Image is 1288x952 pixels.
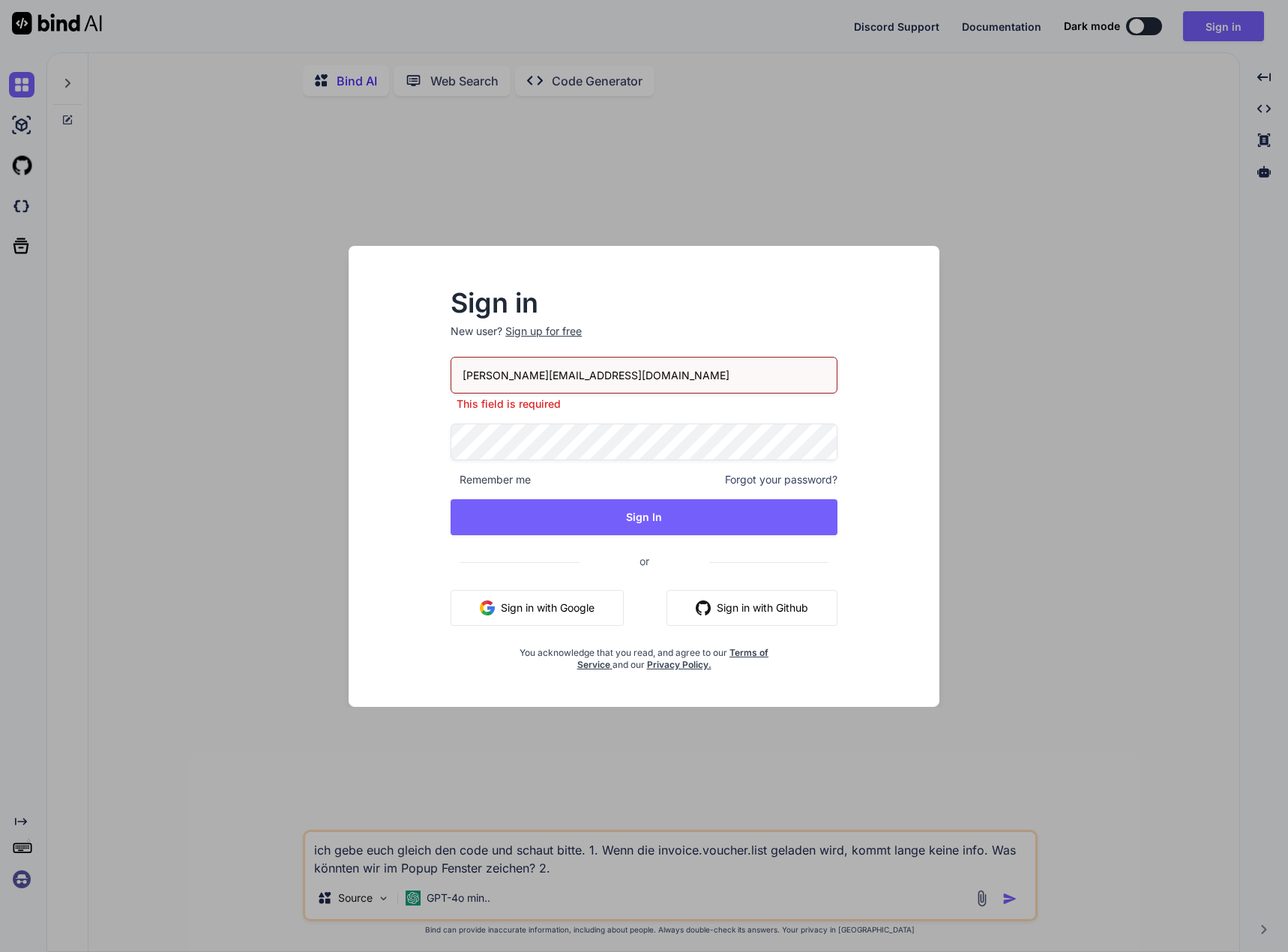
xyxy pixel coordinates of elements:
[480,600,495,615] img: google
[666,590,837,626] button: Sign in with Github
[451,324,837,357] p: New user?
[577,647,769,670] a: Terms of Service
[451,397,837,412] p: This field is required
[451,590,624,626] button: Sign in with Google
[451,291,837,315] h2: Sign in
[451,472,531,487] span: Remember me
[451,499,837,535] button: Sign In
[580,543,709,579] span: or
[725,472,837,487] span: Forgot your password?
[515,638,773,671] div: You acknowledge that you read, and agree to our and our
[505,324,582,339] div: Sign up for free
[696,600,711,615] img: github
[451,357,837,394] input: Login or Email
[647,659,711,670] a: Privacy Policy.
